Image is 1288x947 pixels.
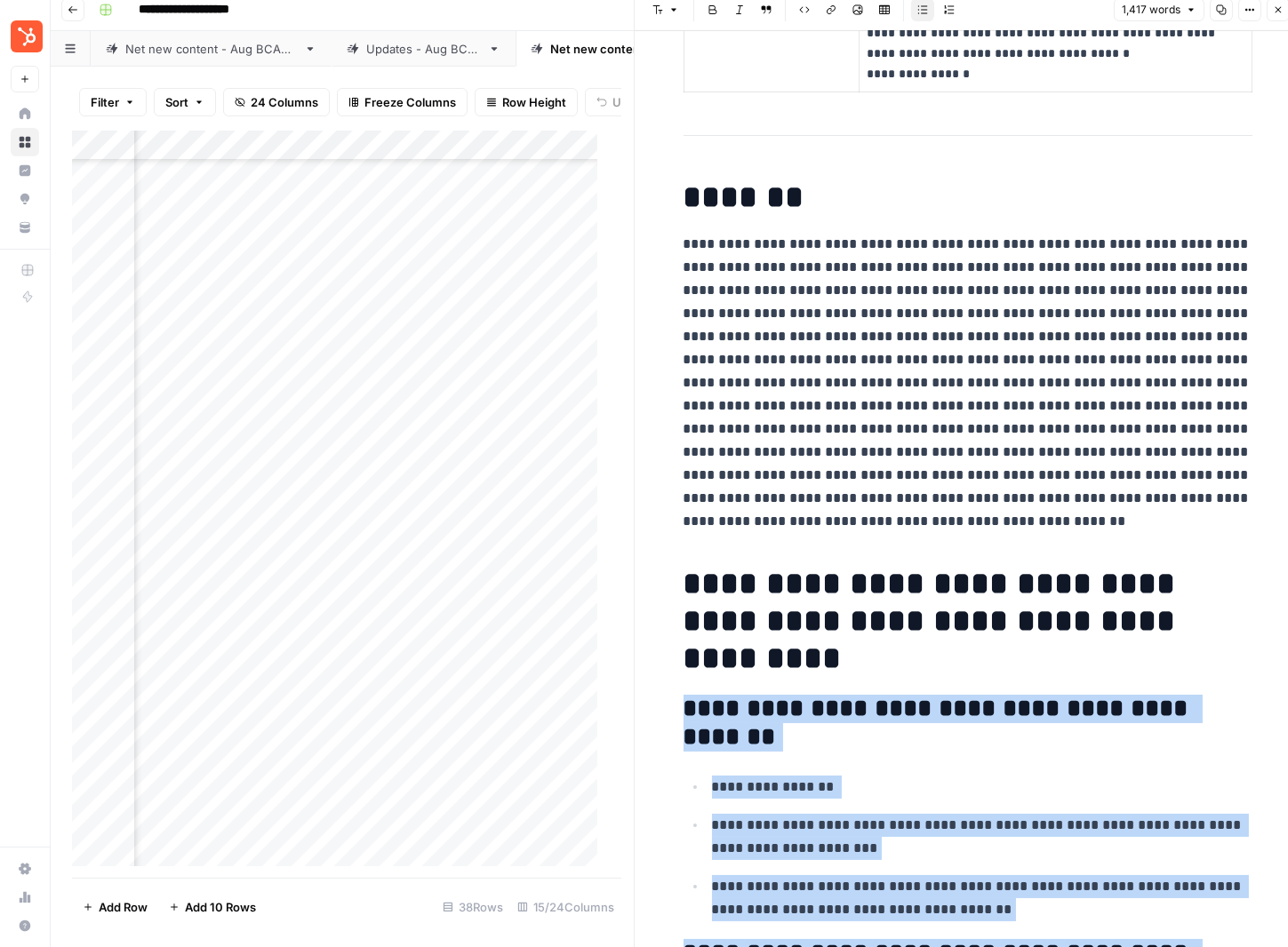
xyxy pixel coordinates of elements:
[510,893,621,921] div: 15/24 Columns
[79,88,147,116] button: Filter
[585,88,654,116] button: Undo
[516,31,746,67] a: Net new content - Sep BCAP
[99,898,148,916] span: Add Row
[125,40,297,58] div: Net new content - Aug BCAP 2
[223,88,330,116] button: 24 Columns
[475,88,578,116] button: Row Height
[364,93,456,111] span: Freeze Columns
[11,20,43,52] img: Blog Content Action Plan Logo
[502,93,566,111] span: Row Height
[165,93,188,111] span: Sort
[11,185,39,213] a: Opportunities
[91,93,119,111] span: Filter
[72,893,158,921] button: Add Row
[366,40,481,58] div: Updates - Aug BCAP
[337,88,468,116] button: Freeze Columns
[185,898,256,916] span: Add 10 Rows
[11,855,39,883] a: Settings
[11,911,39,940] button: Help + Support
[332,31,516,67] a: Updates - Aug BCAP
[550,40,711,58] div: Net new content - Sep BCAP
[91,31,332,67] a: Net new content - Aug BCAP 2
[251,93,318,111] span: 24 Columns
[11,213,39,242] a: Your Data
[436,893,510,921] div: 38 Rows
[11,156,39,185] a: Insights
[11,128,39,156] a: Browse
[11,14,39,59] button: Workspace: Blog Content Action Plan
[1122,2,1180,18] span: 1,417 words
[158,893,267,921] button: Add 10 Rows
[11,883,39,911] a: Usage
[154,88,216,116] button: Sort
[612,93,643,111] span: Undo
[11,99,39,128] a: Home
